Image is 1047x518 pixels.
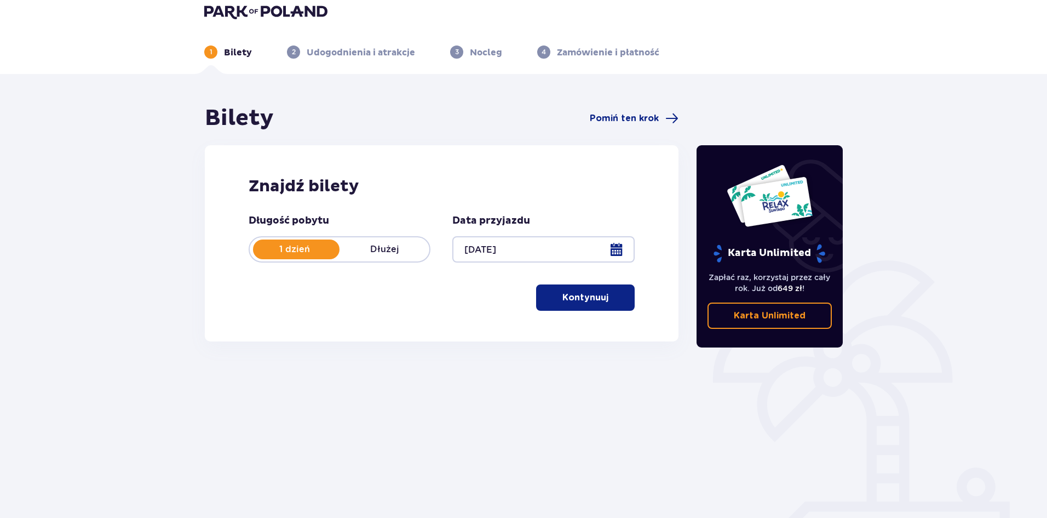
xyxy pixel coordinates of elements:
[778,284,802,293] span: 649 zł
[204,4,327,19] img: Park of Poland logo
[340,243,429,255] p: Dłużej
[542,47,546,57] p: 4
[470,47,502,59] p: Nocleg
[210,47,212,57] p: 1
[455,47,459,57] p: 3
[590,112,659,124] span: Pomiń ten krok
[734,310,806,322] p: Karta Unlimited
[250,243,340,255] p: 1 dzień
[307,47,415,59] p: Udogodnienia i atrakcje
[562,292,608,304] p: Kontynuuj
[249,176,635,197] h2: Znajdź bilety
[292,47,296,57] p: 2
[205,105,274,132] h1: Bilety
[249,214,329,227] p: Długość pobytu
[536,284,635,311] button: Kontynuuj
[707,272,832,294] p: Zapłać raz, korzystaj przez cały rok. Już od !
[452,214,530,227] p: Data przyjazdu
[557,47,659,59] p: Zamówienie i płatność
[707,303,832,329] a: Karta Unlimited
[224,47,252,59] p: Bilety
[590,112,678,125] a: Pomiń ten krok
[712,244,826,263] p: Karta Unlimited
